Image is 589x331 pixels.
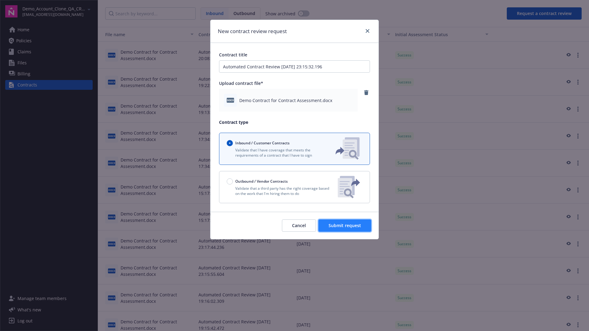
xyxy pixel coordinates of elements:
[227,140,233,146] input: Inbound / Customer Contracts
[363,89,370,96] a: remove
[218,27,287,35] h1: New contract review request
[219,52,247,58] span: Contract title
[219,60,370,73] input: Enter a title for this contract
[219,80,263,86] span: Upload contract file*
[292,223,306,228] span: Cancel
[227,147,325,158] p: Validate that I have coverage that meets the requirements of a contract that I have to sign
[239,97,332,104] span: Demo Contract for Contract Assessment.docx
[364,27,371,35] a: close
[329,223,361,228] span: Submit request
[282,219,316,232] button: Cancel
[227,186,333,196] p: Validate that a third party has the right coverage based on the work that I'm hiring them to do
[219,171,370,203] button: Outbound / Vendor ContractsValidate that a third party has the right coverage based on the work t...
[235,140,290,146] span: Inbound / Customer Contracts
[219,119,370,125] p: Contract type
[227,98,234,102] span: docx
[318,219,371,232] button: Submit request
[219,133,370,165] button: Inbound / Customer ContractsValidate that I have coverage that meets the requirements of a contra...
[235,179,288,184] span: Outbound / Vendor Contracts
[227,178,233,185] input: Outbound / Vendor Contracts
